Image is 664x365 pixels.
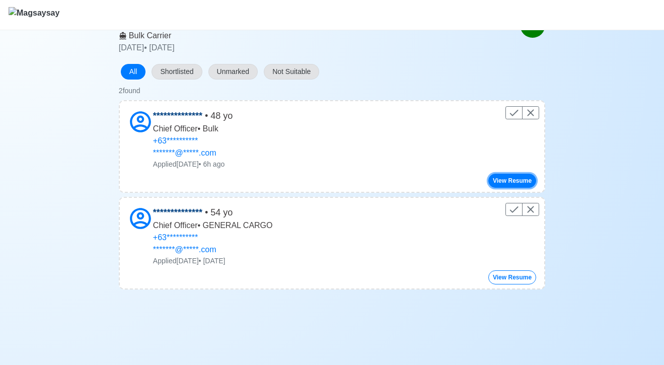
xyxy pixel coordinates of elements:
button: All [121,64,146,80]
button: View Resume [488,174,536,188]
p: [DATE] • [DATE] [119,42,455,54]
p: Bulk Carrier [119,30,455,42]
button: Magsaysay [8,1,60,30]
img: Magsaysay [9,7,59,25]
p: • 48 yo [153,109,233,123]
p: Chief Officer • GENERAL CARGO [153,220,273,232]
div: Control [505,106,539,119]
button: Shortlisted [152,64,202,80]
div: 2 found [119,86,140,96]
button: View Resume [488,270,536,284]
p: Applied [DATE] • 6h ago [153,159,233,170]
button: Not Suitable [264,64,319,80]
div: Control [505,203,539,216]
p: Applied [DATE] • [DATE] [153,256,273,266]
button: Unmarked [208,64,258,80]
p: Chief Officer • Bulk [153,123,233,135]
p: • 54 yo [153,206,273,220]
